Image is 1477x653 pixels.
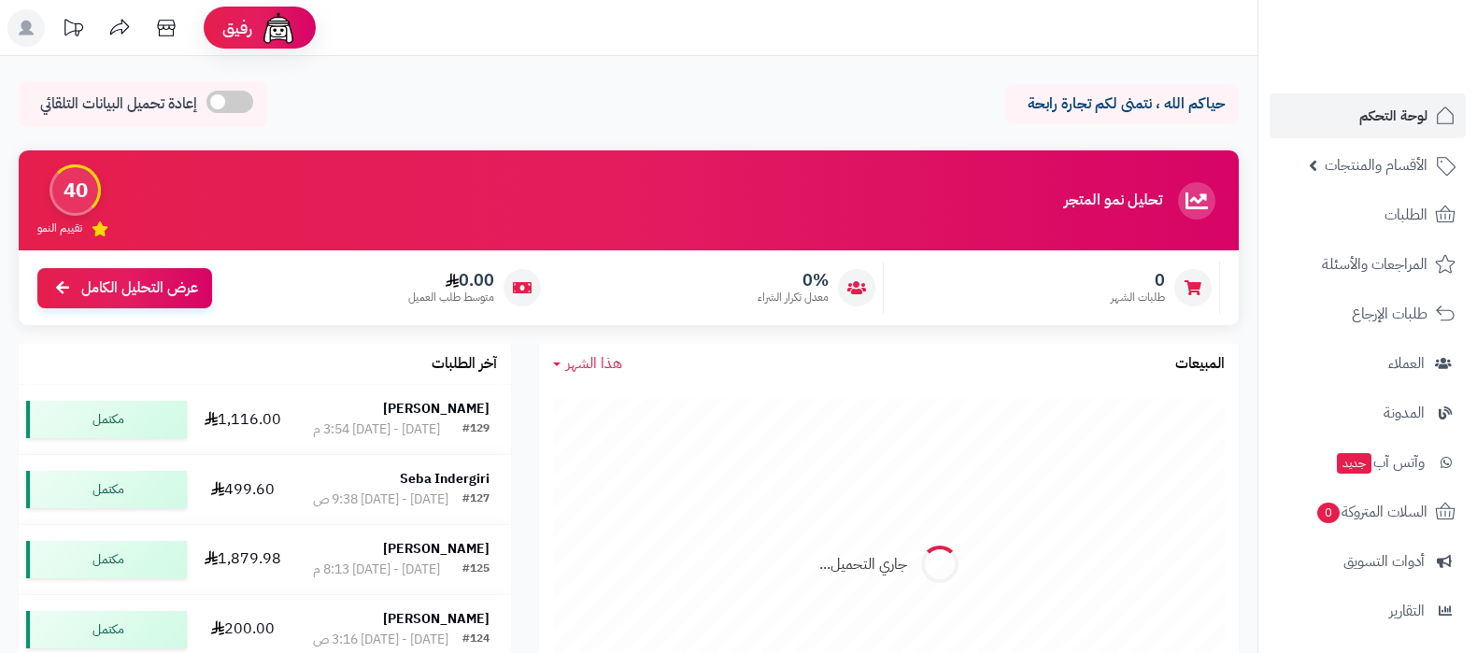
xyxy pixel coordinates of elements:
[1270,192,1466,237] a: الطلبات
[1270,539,1466,584] a: أدوات التسويق
[1384,400,1425,426] span: المدونة
[26,401,187,438] div: مكتمل
[194,385,291,454] td: 1,116.00
[222,17,252,39] span: رفيق
[383,399,490,419] strong: [PERSON_NAME]
[1270,291,1466,336] a: طلبات الإرجاع
[1270,341,1466,386] a: العملاء
[313,490,448,509] div: [DATE] - [DATE] 9:38 ص
[1352,301,1427,327] span: طلبات الإرجاع
[1270,440,1466,485] a: وآتس آبجديد
[1019,93,1225,115] p: حياكم الله ، نتمنى لكم تجارة رابحة
[1337,453,1371,474] span: جديد
[1325,152,1427,178] span: الأقسام والمنتجات
[26,541,187,578] div: مكتمل
[566,352,622,375] span: هذا الشهر
[758,290,829,305] span: معدل تكرار الشراء
[1343,548,1425,575] span: أدوات التسويق
[408,270,494,291] span: 0.00
[194,455,291,524] td: 499.60
[1317,503,1340,523] span: 0
[819,554,907,575] div: جاري التحميل...
[50,9,96,51] a: تحديثات المنصة
[313,631,448,649] div: [DATE] - [DATE] 3:16 ص
[408,290,494,305] span: متوسط طلب العميل
[1064,192,1162,209] h3: تحليل نمو المتجر
[313,420,440,439] div: [DATE] - [DATE] 3:54 م
[1388,350,1425,376] span: العملاء
[40,93,197,115] span: إعادة تحميل البيانات التلقائي
[462,631,490,649] div: #124
[432,356,497,373] h3: آخر الطلبات
[1175,356,1225,373] h3: المبيعات
[260,9,297,47] img: ai-face.png
[1335,449,1425,476] span: وآتس آب
[383,539,490,559] strong: [PERSON_NAME]
[1315,499,1427,525] span: السلات المتروكة
[553,353,622,375] a: هذا الشهر
[383,609,490,629] strong: [PERSON_NAME]
[194,525,291,594] td: 1,879.98
[313,561,440,579] div: [DATE] - [DATE] 8:13 م
[81,277,198,299] span: عرض التحليل الكامل
[26,611,187,648] div: مكتمل
[1359,103,1427,129] span: لوحة التحكم
[37,268,212,308] a: عرض التحليل الكامل
[400,469,490,489] strong: Seba Indergiri
[1111,290,1165,305] span: طلبات الشهر
[1270,242,1466,287] a: المراجعات والأسئلة
[1389,598,1425,624] span: التقارير
[1385,202,1427,228] span: الطلبات
[462,561,490,579] div: #125
[37,220,82,236] span: تقييم النمو
[758,270,829,291] span: 0%
[1270,589,1466,633] a: التقارير
[462,420,490,439] div: #129
[26,471,187,508] div: مكتمل
[462,490,490,509] div: #127
[1270,390,1466,435] a: المدونة
[1111,270,1165,291] span: 0
[1270,93,1466,138] a: لوحة التحكم
[1270,490,1466,534] a: السلات المتروكة0
[1322,251,1427,277] span: المراجعات والأسئلة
